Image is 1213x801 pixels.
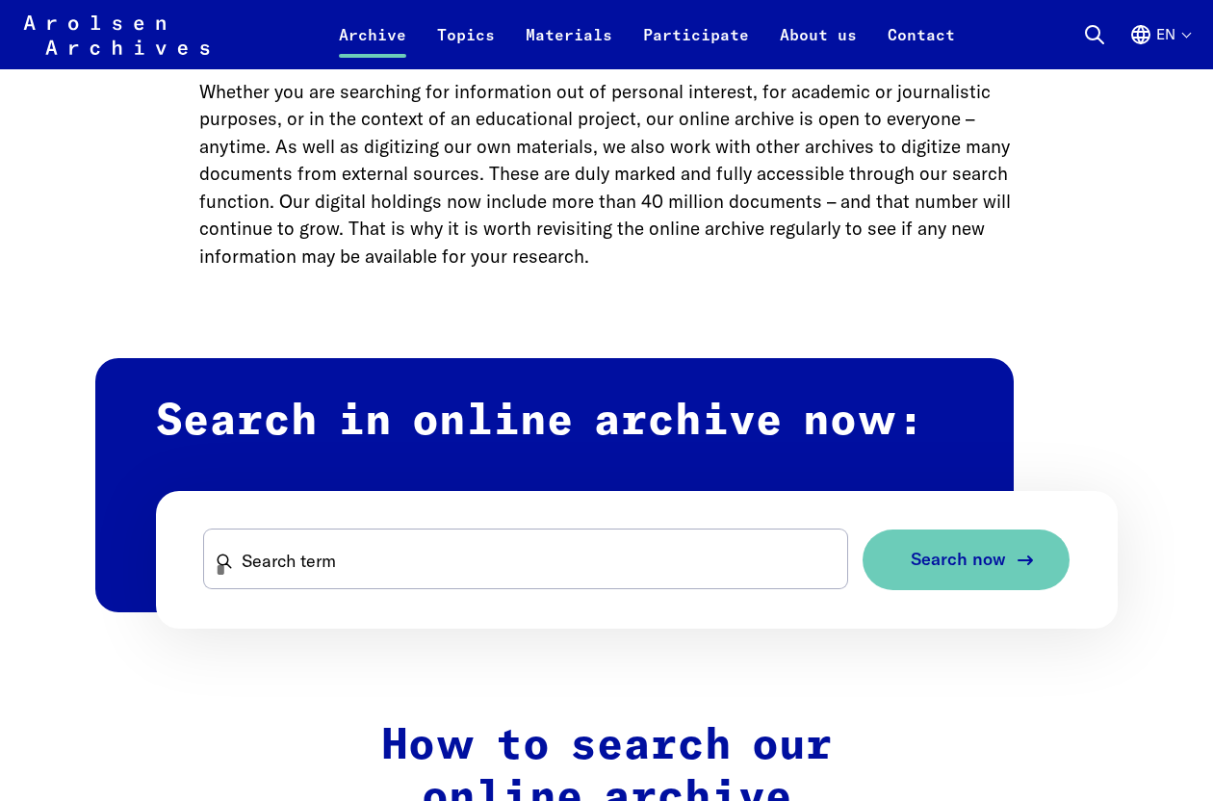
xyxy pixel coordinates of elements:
[323,23,422,69] a: Archive
[1129,23,1190,69] button: English, language selection
[510,23,628,69] a: Materials
[199,78,1014,270] p: Whether you are searching for information out of personal interest, for academic or journalistic ...
[628,23,764,69] a: Participate
[872,23,970,69] a: Contact
[95,358,1014,612] h2: Search in online archive now:
[323,12,970,58] nav: Primary
[863,530,1070,590] button: Search now
[764,23,872,69] a: About us
[422,23,510,69] a: Topics
[911,550,1006,570] span: Search now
